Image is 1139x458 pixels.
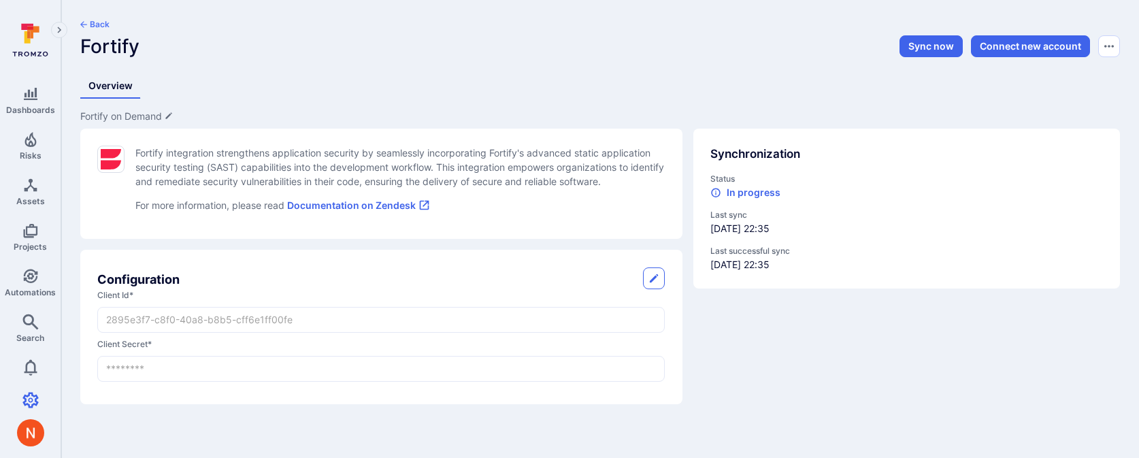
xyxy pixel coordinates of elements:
[80,73,1120,99] div: Integrations tabs
[14,242,47,252] span: Projects
[16,333,44,343] span: Search
[710,173,1103,185] span: Status
[5,287,56,297] span: Automations
[80,110,173,123] span: Edit description
[1098,35,1120,57] button: Options menu
[899,35,963,57] button: Sync now
[16,196,45,206] span: Assets
[17,419,44,446] img: ACg8ocIprwjrgDQnDsNSk9Ghn5p5-B8DpAKWoJ5Gi9syOE4K59tr4Q=s96-c
[97,338,665,350] label: client secret *
[6,105,55,115] span: Dashboards
[710,186,780,198] div: In progress
[54,24,64,36] i: Expand navigation menu
[287,199,430,211] a: Documentation on Zendesk
[710,173,1103,199] div: status
[135,146,665,189] p: Fortify integration strengthens application security by seamlessly incorporating Fortify's advanc...
[710,209,1103,221] span: Last sync
[710,209,1103,235] div: [DATE] 22:35
[80,35,139,58] span: Fortify
[51,22,67,38] button: Expand navigation menu
[97,270,180,289] h2: Configuration
[17,419,44,446] div: Neeren Patki
[710,146,1103,163] div: Synchronization
[710,245,1103,257] span: Last successful sync
[20,150,42,161] span: Risks
[97,289,665,301] label: client id *
[971,35,1090,57] button: Connect new account
[80,19,110,30] button: Back
[80,73,141,99] a: Overview
[710,245,1103,272] div: [DATE] 22:35
[135,198,665,212] p: For more information, please read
